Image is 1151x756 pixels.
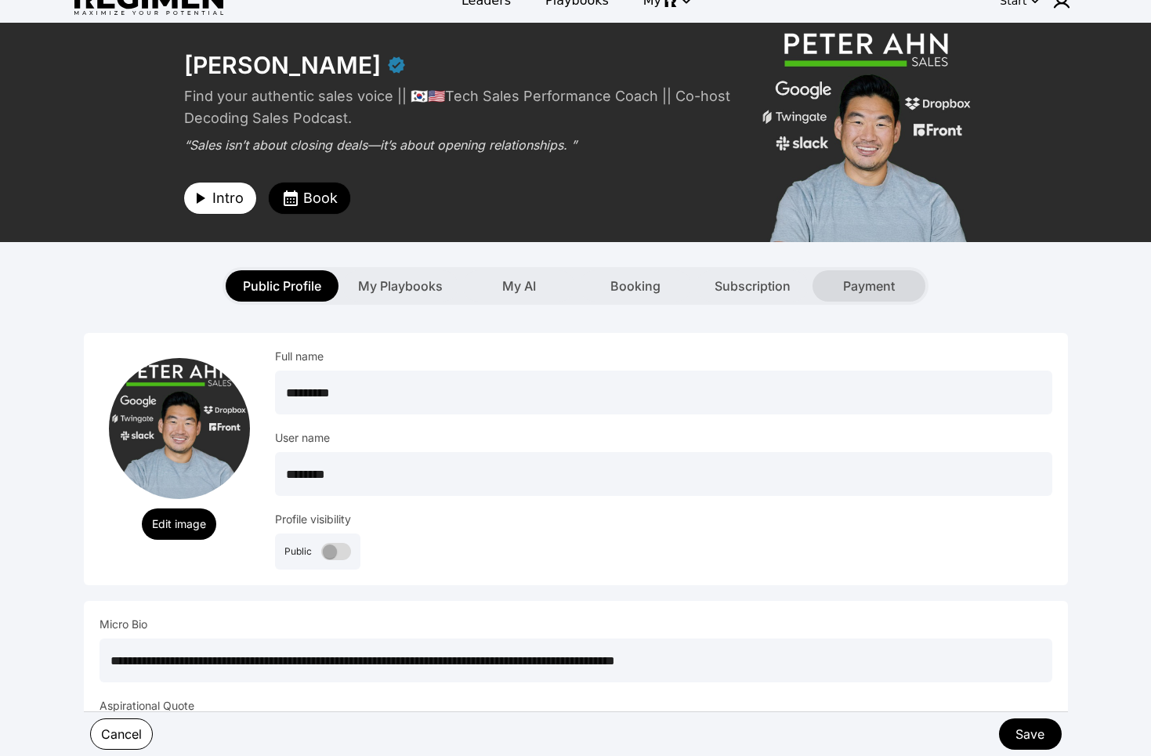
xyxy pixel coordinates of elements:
span: Booking [610,277,661,295]
div: Aspirational Quote [100,698,1052,720]
div: [PERSON_NAME] [184,51,381,79]
span: Payment [843,277,895,295]
button: Public Profile [226,270,338,302]
div: Micro Bio [100,617,1052,638]
button: Booking [579,270,692,302]
div: Public [284,545,312,558]
div: Verified partner - Peter Ahn [387,56,406,74]
div: Profile visibility [275,512,1052,534]
div: User name [275,430,1052,452]
button: Intro [184,183,256,214]
button: Book [269,183,350,214]
span: Public Profile [243,277,321,295]
span: Intro [212,187,244,209]
span: My Playbooks [358,277,443,295]
img: PeterAhnHeadshot9_20250417_191810.png [109,358,250,499]
button: Payment [813,270,925,302]
button: Edit image [142,508,216,540]
div: Full name [275,349,1052,371]
span: Book [303,187,338,209]
span: My AI [502,277,536,295]
button: Cancel [90,718,153,750]
div: Find your authentic sales voice || 🇰🇷🇺🇸Tech Sales Performance Coach || Co-host Decoding Sales Pod... [184,85,740,129]
span: Subscription [715,277,791,295]
button: Save [999,718,1062,750]
button: My Playbooks [342,270,458,302]
button: Subscription [696,270,809,302]
button: My AI [462,270,575,302]
div: “Sales isn’t about closing deals—it’s about opening relationships. ” [184,136,740,154]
